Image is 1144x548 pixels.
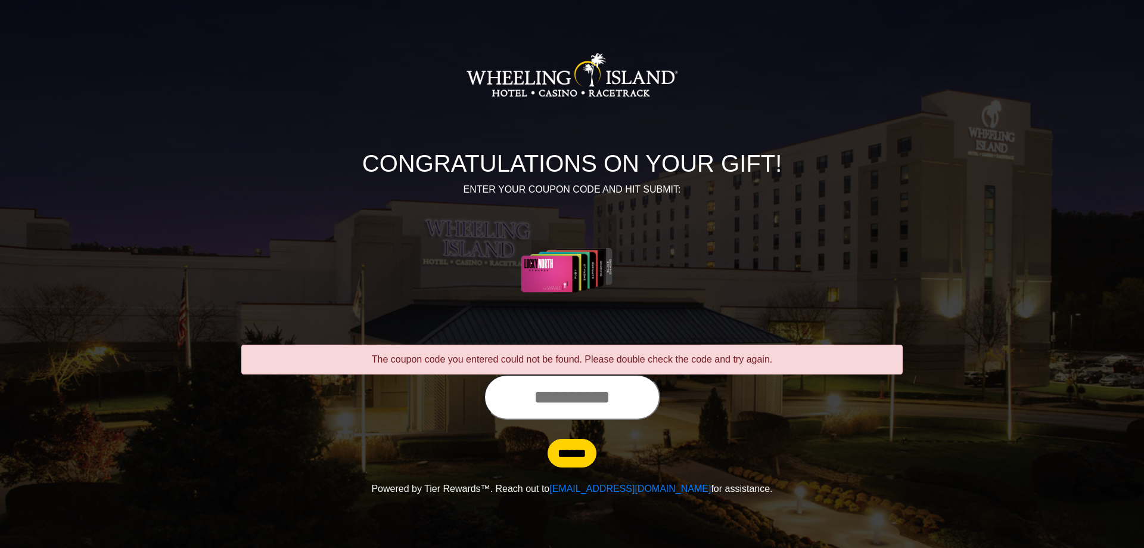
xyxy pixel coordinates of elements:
[371,484,772,494] span: Powered by Tier Rewards™. Reach out to for assistance.
[241,149,903,178] h1: CONGRATULATIONS ON YOUR GIFT!
[493,211,652,330] img: Center Image
[241,345,903,374] div: The coupon code you entered could not be found. Please double check the code and try again.
[466,16,678,135] img: Logo
[549,484,711,494] a: [EMAIL_ADDRESS][DOMAIN_NAME]
[241,182,903,197] p: ENTER YOUR COUPON CODE AND HIT SUBMIT:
